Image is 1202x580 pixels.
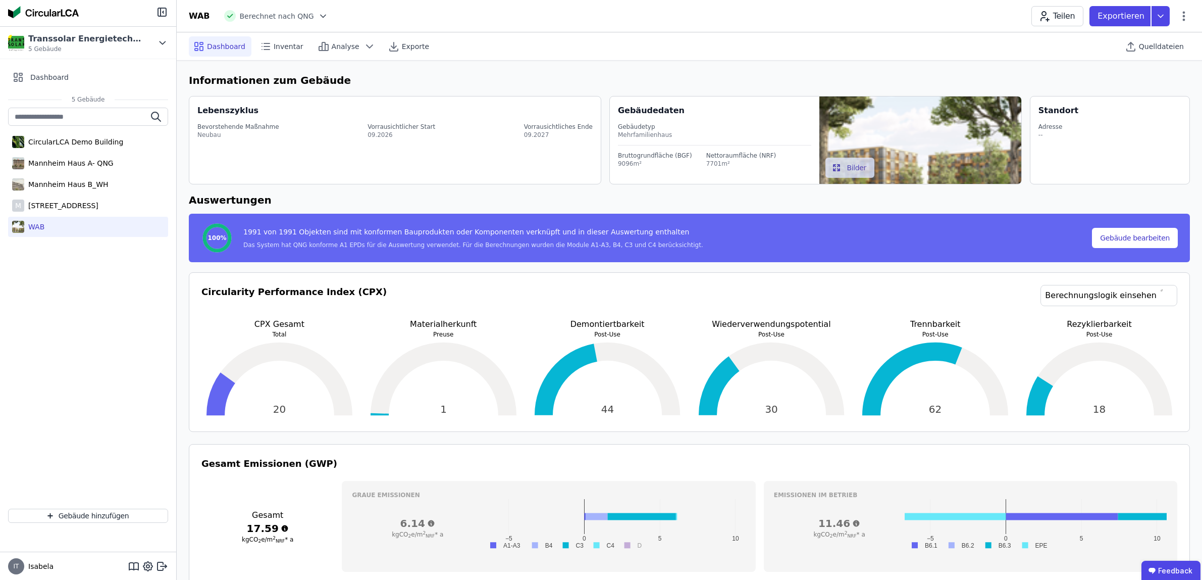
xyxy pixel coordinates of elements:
[365,318,521,330] p: Materialherkunft
[207,41,245,52] span: Dashboard
[24,201,98,211] div: [STREET_ADDRESS]
[276,539,285,544] sub: NRF
[273,536,276,541] sup: 2
[12,219,24,235] img: WAB
[243,227,703,241] div: 1991 von 1991 Objekten sind mit konformen Bauprodukten oder Komponenten verknüpft und in dieser A...
[24,158,114,168] div: Mannheim Haus A- QNG
[1038,123,1063,131] div: Adresse
[28,33,144,45] div: Transsolar Energietechnik
[201,521,334,536] h3: 17.59
[197,105,258,117] div: Lebenszyklus
[207,234,226,242] span: 100%
[530,330,686,339] p: Post-Use
[8,509,168,523] button: Gebäude hinzufügen
[24,222,44,232] div: WAB
[1021,330,1177,339] p: Post-Use
[12,134,24,150] img: CircularLCA Demo Building
[1092,228,1178,248] button: Gebäude bearbeiten
[423,530,426,536] sup: 2
[243,241,703,249] div: Das System hat QNG konforme A1 EPDs für die Auswertung verwendet. Für die Berechnungen wurden die...
[392,531,443,538] span: kgCO e/m * a
[1031,6,1083,26] button: Teilen
[1040,285,1177,306] a: Berechnungslogik einsehen
[8,6,79,18] img: Concular
[408,534,411,539] sub: 2
[402,41,429,52] span: Exporte
[201,509,334,521] h3: Gesamt
[1038,131,1063,139] div: --
[24,137,123,147] div: CircularLCA Demo Building
[368,131,435,139] div: 09.2026
[352,491,745,499] h3: Graue Emissionen
[240,11,314,21] span: Berechnet nach QNG
[14,563,19,569] span: IT
[24,561,54,571] span: Isabela
[201,457,1177,471] h3: Gesamt Emissionen (GWP)
[847,534,856,539] sub: NRF
[197,123,279,131] div: Bevorstehende Maßnahme
[857,318,1013,330] p: Trennbarkeit
[30,72,69,82] span: Dashboard
[62,95,115,104] span: 5 Gebäude
[365,330,521,339] p: Preuse
[618,105,819,117] div: Gebäudedaten
[845,530,848,536] sup: 2
[12,200,24,212] div: M
[857,330,1013,339] p: Post-Use
[242,536,293,543] span: kgCO e/m * a
[12,155,24,171] img: Mannheim Haus A- QNG
[189,10,210,22] div: WAB
[189,73,1190,88] h6: Informationen zum Gebäude
[618,123,811,131] div: Gebäudetyp
[1021,318,1177,330] p: Rezyklierbarkeit
[332,41,359,52] span: Analyse
[618,131,811,139] div: Mehrfamilienhaus
[274,41,303,52] span: Inventar
[8,35,24,51] img: Transsolar Energietechnik
[24,179,109,189] div: Mannheim Haus B_WH
[1098,10,1146,22] p: Exportieren
[1038,105,1078,117] div: Standort
[189,192,1190,208] h6: Auswertungen
[694,330,850,339] p: Post-Use
[706,152,776,160] div: Nettoraumfläche (NRF)
[368,123,435,131] div: Vorrausichtlicher Start
[774,491,1167,499] h3: Emissionen im betrieb
[524,131,593,139] div: 09.2027
[28,45,144,53] span: 5 Gebäude
[258,539,261,544] sub: 2
[201,285,387,318] h3: Circularity Performance Index (CPX)
[201,318,357,330] p: CPX Gesamt
[530,318,686,330] p: Demontiertbarkeit
[352,516,483,530] h3: 6.14
[197,131,279,139] div: Neubau
[12,176,24,192] img: Mannheim Haus B_WH
[201,330,357,339] p: Total
[618,152,692,160] div: Bruttogrundfläche (BGF)
[694,318,850,330] p: Wiederverwendungspotential
[618,160,692,168] div: 9096m²
[830,534,833,539] sub: 2
[1139,41,1184,52] span: Quelldateien
[706,160,776,168] div: 7701m²
[813,531,865,538] span: kgCO e/m * a
[524,123,593,131] div: Vorrausichtliches Ende
[774,516,905,530] h3: 11.46
[825,158,874,178] button: Bilder
[426,534,435,539] sub: NRF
